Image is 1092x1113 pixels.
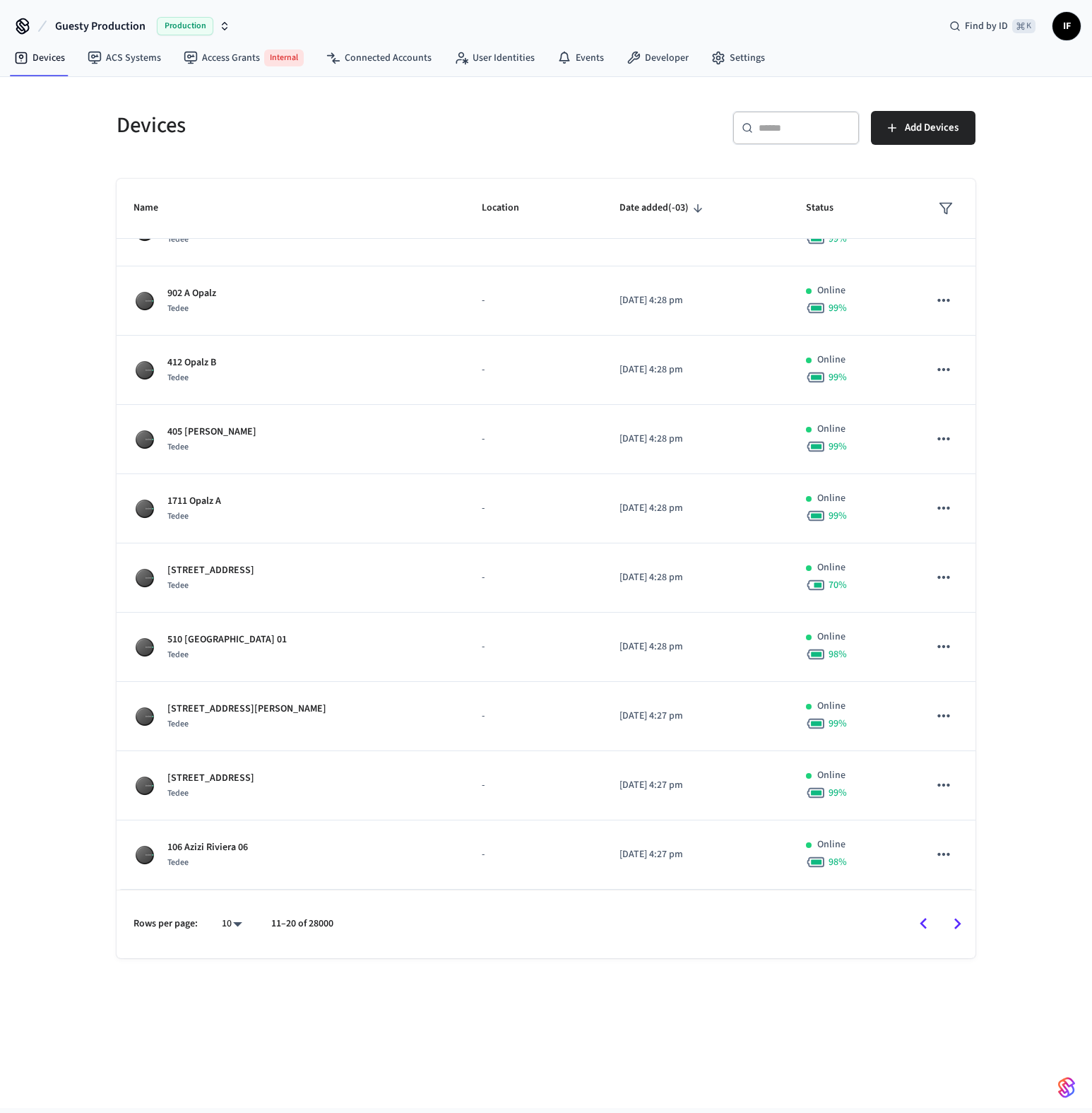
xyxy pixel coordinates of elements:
[1052,12,1081,40] button: IF
[619,293,772,308] p: [DATE] 4:28 pm
[546,45,615,71] a: Events
[133,290,156,312] img: Tedee Smart Lock
[829,301,847,315] span: 99 %
[482,501,586,516] p: -
[167,649,189,661] span: Tedee
[167,355,216,370] p: 412 Opalz B
[871,111,975,145] button: Add Devices
[482,778,586,793] p: -
[167,771,254,786] p: [STREET_ADDRESS]
[938,13,1047,39] div: Find by ID⌘ K
[167,286,216,301] p: 902 A Opalz
[829,509,847,523] span: 99 %
[619,778,772,793] p: [DATE] 4:27 pm
[619,501,772,516] p: [DATE] 4:28 pm
[264,49,304,66] span: Internal
[482,847,586,862] p: -
[1012,19,1035,33] span: ⌘ K
[157,17,213,35] span: Production
[167,563,254,578] p: [STREET_ADDRESS]
[133,636,156,659] img: Tedee Smart Lock
[133,844,156,866] img: Tedee Smart Lock
[817,283,845,298] p: Online
[482,570,586,585] p: -
[133,775,156,797] img: Tedee Smart Lock
[829,370,847,384] span: 99 %
[172,44,315,72] a: Access GrantsInternal
[619,709,772,724] p: [DATE] 4:27 pm
[817,491,845,506] p: Online
[619,640,772,654] p: [DATE] 4:28 pm
[482,293,586,308] p: -
[271,917,333,931] p: 11–20 of 28000
[700,45,776,71] a: Settings
[817,768,845,783] p: Online
[829,647,847,661] span: 98 %
[117,137,975,890] table: sticky table
[133,917,198,931] p: Rows per page:
[167,718,189,730] span: Tedee
[619,432,772,447] p: [DATE] 4:28 pm
[167,425,256,440] p: 405 [PERSON_NAME]
[133,197,177,219] span: Name
[482,640,586,654] p: -
[167,302,189,314] span: Tedee
[829,578,847,592] span: 70 %
[829,232,847,246] span: 99 %
[167,856,189,868] span: Tedee
[167,787,189,799] span: Tedee
[482,197,538,219] span: Location
[167,233,189,245] span: Tedee
[829,717,847,731] span: 99 %
[941,907,974,941] button: Go to next page
[3,45,76,71] a: Devices
[167,441,189,453] span: Tedee
[619,847,772,862] p: [DATE] 4:27 pm
[1054,13,1079,39] span: IF
[133,705,156,728] img: Tedee Smart Lock
[905,119,959,137] span: Add Devices
[907,907,940,941] button: Go to previous page
[482,432,586,447] p: -
[829,786,847,800] span: 99 %
[167,579,189,591] span: Tedee
[76,45,172,71] a: ACS Systems
[817,837,845,852] p: Online
[817,353,845,367] p: Online
[167,702,326,717] p: [STREET_ADDRESS][PERSON_NAME]
[215,914,249,934] div: 10
[482,709,586,724] p: -
[167,510,189,522] span: Tedee
[965,19,1008,33] span: Find by ID
[117,111,538,140] h5: Devices
[55,18,146,35] span: Guesty Production
[315,45,443,71] a: Connected Accounts
[443,45,546,71] a: User Identities
[133,567,156,589] img: Tedee Smart Lock
[1058,1076,1075,1099] img: SeamLogoGradient.69752ec5.svg
[167,372,189,384] span: Tedee
[167,632,287,647] p: 510 [GEOGRAPHIC_DATA] 01
[817,699,845,714] p: Online
[829,855,847,869] span: 98 %
[806,197,852,219] span: Status
[619,197,707,219] span: Date added(-03)
[133,428,156,451] img: Tedee Smart Lock
[619,363,772,377] p: [DATE] 4:28 pm
[619,570,772,585] p: [DATE] 4:28 pm
[615,45,700,71] a: Developer
[817,560,845,575] p: Online
[817,630,845,644] p: Online
[167,840,248,855] p: 106 Azizi Riviera 06
[133,359,156,382] img: Tedee Smart Lock
[817,422,845,437] p: Online
[829,440,847,454] span: 99 %
[167,494,221,509] p: 1711 Opalz A
[133,497,156,520] img: Tedee Smart Lock
[482,363,586,377] p: -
